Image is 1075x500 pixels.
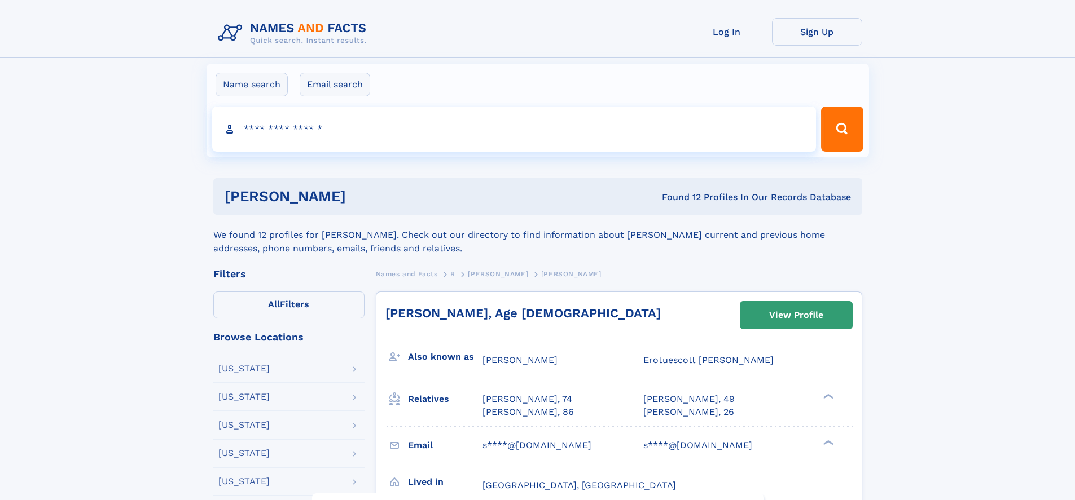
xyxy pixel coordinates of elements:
[268,299,280,309] span: All
[740,302,852,329] a: View Profile
[821,107,863,152] button: Search Button
[450,267,455,281] a: R
[468,270,528,278] span: [PERSON_NAME]
[218,449,270,458] div: [US_STATE]
[213,269,365,279] div: Filters
[212,107,817,152] input: search input
[213,291,365,318] label: Filters
[820,439,834,446] div: ❯
[482,355,558,365] span: [PERSON_NAME]
[225,189,504,203] h1: [PERSON_NAME]
[213,18,376,48] img: Logo Names and Facts
[218,364,270,373] div: [US_STATE]
[468,267,528,281] a: [PERSON_NAME]
[482,406,574,418] a: [PERSON_NAME], 86
[408,390,482,409] h3: Relatives
[682,18,772,46] a: Log In
[213,215,862,255] div: We found 12 profiles for [PERSON_NAME]. Check out our directory to find information about [PERSON...
[820,393,834,400] div: ❯
[504,191,851,203] div: Found 12 Profiles In Our Records Database
[643,406,734,418] a: [PERSON_NAME], 26
[769,302,823,328] div: View Profile
[218,477,270,486] div: [US_STATE]
[541,270,602,278] span: [PERSON_NAME]
[376,267,438,281] a: Names and Facts
[408,472,482,492] h3: Lived in
[482,480,676,490] span: [GEOGRAPHIC_DATA], [GEOGRAPHIC_DATA]
[450,270,455,278] span: R
[643,393,735,405] a: [PERSON_NAME], 49
[216,73,288,96] label: Name search
[482,393,572,405] a: [PERSON_NAME], 74
[218,421,270,430] div: [US_STATE]
[385,306,661,320] a: [PERSON_NAME], Age [DEMOGRAPHIC_DATA]
[300,73,370,96] label: Email search
[643,355,774,365] span: Erotuescott [PERSON_NAME]
[218,392,270,401] div: [US_STATE]
[408,436,482,455] h3: Email
[772,18,862,46] a: Sign Up
[408,347,482,366] h3: Also known as
[213,332,365,342] div: Browse Locations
